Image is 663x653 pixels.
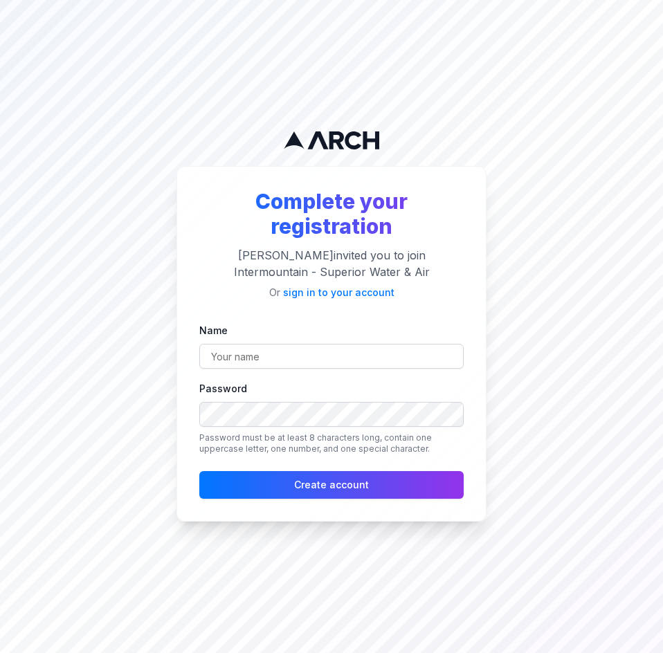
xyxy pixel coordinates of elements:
[199,471,464,499] button: Create account
[199,324,228,336] label: Name
[199,286,464,300] p: Or
[199,189,464,239] h2: Complete your registration
[199,383,247,394] label: Password
[199,247,464,280] p: [PERSON_NAME] invited you to join Intermountain - Superior Water & Air
[199,344,464,369] input: Your name
[199,432,464,454] p: Password must be at least 8 characters long, contain one uppercase letter, one number, and one sp...
[283,286,394,298] a: sign in to your account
